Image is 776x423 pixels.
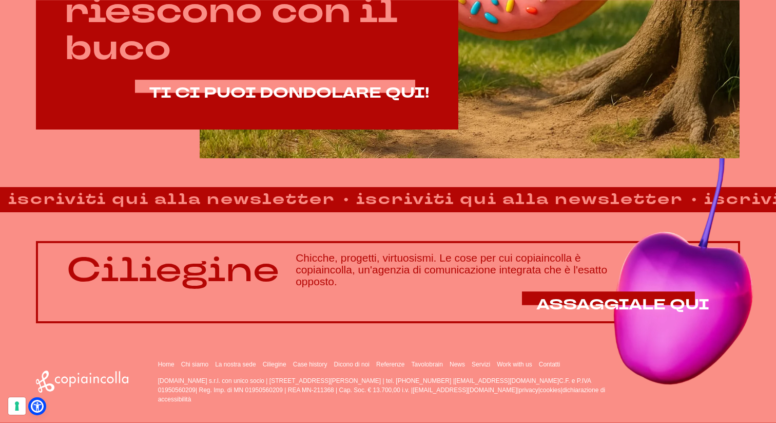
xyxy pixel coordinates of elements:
a: privacy [519,387,538,394]
p: Ciliegine [67,251,279,289]
a: Ciliegine [263,361,286,368]
a: Tavolobrain [412,361,443,368]
a: Open Accessibility Menu [31,400,44,413]
a: TI CI PUOI DONDOLARE QUI! [149,85,430,101]
a: La nostra sede [215,361,256,368]
a: Contatti [539,361,560,368]
span: ASSAGGIALE QUI [536,295,709,315]
span: TI CI PUOI DONDOLARE QUI! [149,83,430,103]
a: Work with us [497,361,532,368]
p: [DOMAIN_NAME] s.r.l. con unico socio | [STREET_ADDRESS][PERSON_NAME] | tel. [PHONE_NUMBER] | C.F.... [158,376,624,404]
a: dichiarazione di accessibilità [158,387,605,403]
a: Referenze [376,361,404,368]
a: Home [158,361,174,368]
a: Chi siamo [181,361,208,368]
a: Dicono di noi [334,361,370,368]
a: Servizi [472,361,490,368]
a: Case history [293,361,327,368]
h3: Chicche, progetti, virtuosismi. Le cose per cui copiaincolla è copiaincolla, un'agenzia di comuni... [296,252,709,287]
a: [EMAIL_ADDRESS][DOMAIN_NAME] [455,377,559,384]
a: ASSAGGIALE QUI [536,297,709,313]
strong: iscriviti qui alla newsletter [348,188,692,211]
a: cookies [540,387,561,394]
a: [EMAIL_ADDRESS][DOMAIN_NAME] [413,387,517,394]
a: News [450,361,465,368]
button: Le tue preferenze relative al consenso per le tecnologie di tracciamento [8,397,26,415]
